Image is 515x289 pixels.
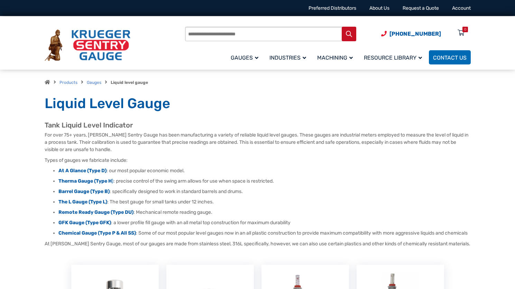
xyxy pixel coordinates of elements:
span: Contact Us [433,54,467,61]
a: Resource Library [360,49,429,65]
a: Contact Us [429,50,471,64]
h1: Liquid Level Gauge [45,95,471,112]
p: Types of gauges we fabricate include: [45,157,471,164]
span: Machining [317,54,353,61]
a: Gauges [227,49,265,65]
span: Gauges [231,54,258,61]
a: Request a Quote [403,5,439,11]
div: 0 [464,27,466,32]
a: Therma Gauge (Type H) [58,178,113,184]
a: The L Gauge (Type L) [58,199,107,205]
li: : our most popular economic model. [58,167,471,174]
li: : Some of our most popular level gauges now in an all plastic construction to provide maximum com... [58,230,471,237]
a: Account [452,5,471,11]
a: Barrel Gauge (Type B) [58,189,110,194]
h2: Tank Liquid Level Indicator [45,121,471,130]
span: Resource Library [364,54,422,61]
li: : The best gauge for small tanks under 12 inches. [58,199,471,205]
a: Remote Ready Gauge (Type DU) [58,209,134,215]
a: GFK Gauge (Type GFK) [58,220,111,226]
p: For over 75+ years, [PERSON_NAME] Sentry Gauge has been manufacturing a variety of reliable liqui... [45,131,471,153]
a: Phone Number (920) 434-8860 [381,29,441,38]
li: : precise control of the swing arm allows for use when space is restricted. [58,178,471,185]
span: [PHONE_NUMBER] [389,30,441,37]
img: Krueger Sentry Gauge [45,29,130,61]
a: Industries [265,49,313,65]
strong: Therma Gauge (Type H [58,178,112,184]
li: : Mechanical remote reading gauge. [58,209,471,216]
strong: Liquid level gauge [111,80,148,85]
a: About Us [369,5,389,11]
p: At [PERSON_NAME] Sentry Gauge, most of our gauges are made from stainless steel, 316L specificall... [45,240,471,247]
a: Gauges [87,80,101,85]
a: Products [59,80,77,85]
a: At A Glance (Type D) [58,168,107,174]
li: : a lower profile fill gauge with an all metal top construction for maximum durability [58,219,471,226]
a: Machining [313,49,360,65]
li: : specifically designed to work in standard barrels and drums. [58,188,471,195]
span: Industries [269,54,306,61]
a: Preferred Distributors [309,5,356,11]
a: Chemical Gauge (Type P & All SS) [58,230,136,236]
